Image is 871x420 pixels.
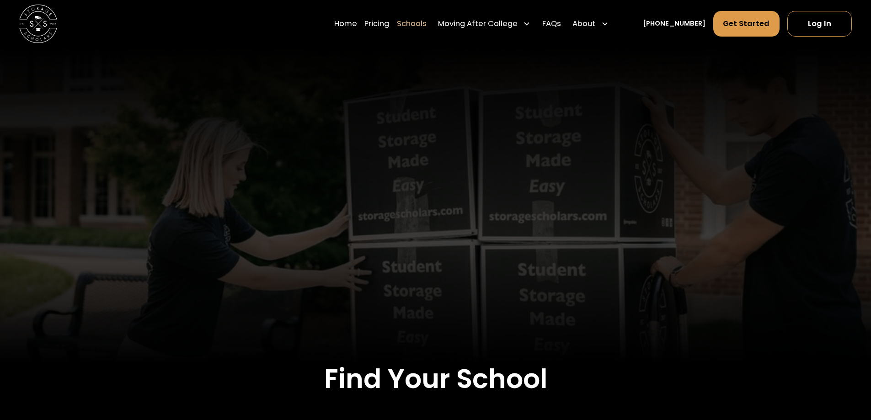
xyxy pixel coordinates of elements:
[787,11,852,37] a: Log In
[713,11,780,37] a: Get Started
[438,18,518,30] div: Moving After College
[364,11,389,37] a: Pricing
[397,11,427,37] a: Schools
[572,18,595,30] div: About
[643,19,705,29] a: [PHONE_NUMBER]
[434,11,535,37] div: Moving After College
[569,11,613,37] div: About
[19,5,57,43] img: Storage Scholars main logo
[542,11,561,37] a: FAQs
[93,363,778,395] h2: Find Your School
[334,11,357,37] a: Home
